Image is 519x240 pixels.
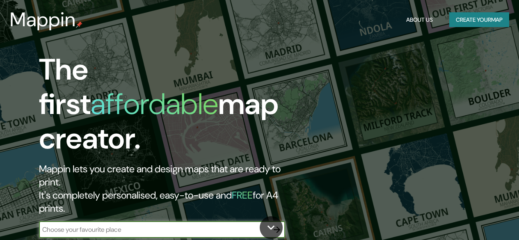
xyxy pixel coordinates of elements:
[39,53,299,162] h1: The first map creator.
[232,189,253,201] h5: FREE
[449,12,509,27] button: Create yourmap
[76,21,82,28] img: mappin-pin
[39,225,269,234] input: Choose your favourite place
[10,8,76,31] h3: Mappin
[91,85,218,123] h1: affordable
[403,12,436,27] button: About Us
[39,162,299,215] h2: Mappin lets you create and design maps that are ready to print. It's completely personalised, eas...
